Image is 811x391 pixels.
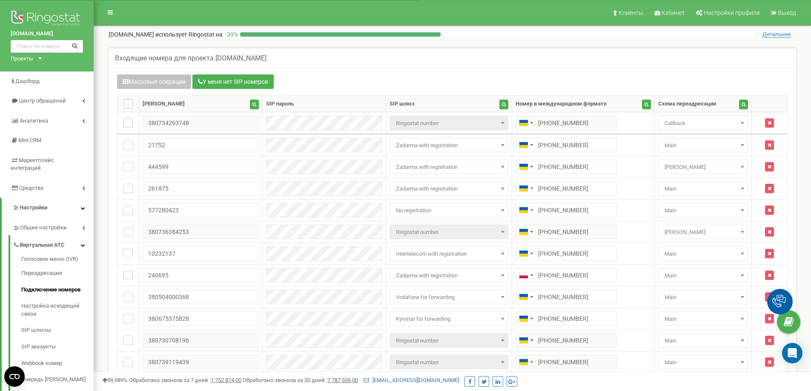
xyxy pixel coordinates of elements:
[19,97,66,104] span: Центр обращений
[658,181,748,196] span: Main
[661,248,745,260] span: Main
[211,377,241,383] u: 1 752 874,00
[21,298,94,322] a: Настройка исходящей связи
[393,335,505,347] span: Ringostat number
[516,116,617,130] input: 050 123 4567
[762,31,791,38] span: Детальнее
[516,247,536,260] div: Telephone country code
[364,377,459,383] a: [EMAIL_ADDRESS][DOMAIN_NAME]
[393,291,505,303] span: Vodafone for forwarding
[658,311,748,326] span: Main
[704,9,760,16] span: Настройки профиля
[117,74,191,89] button: Массовые операции
[661,291,745,303] span: Main
[516,290,536,304] div: Telephone country code
[661,140,745,151] span: Main
[661,335,745,347] span: Main
[21,355,94,372] a: Webhook номер
[11,30,83,38] a: [DOMAIN_NAME]
[143,100,185,108] div: [PERSON_NAME]
[393,205,505,217] span: No registration
[393,270,505,282] span: Zadarma with registration
[516,355,617,369] input: 050 123 4567
[516,100,607,108] div: Номер в международном формате
[20,241,65,249] span: Виртуальная АТС
[658,138,748,152] span: Main
[393,140,505,151] span: Zadarma with registration
[4,366,25,387] button: Open CMP widget
[658,246,748,261] span: Main
[393,357,505,368] span: Ringostat number
[658,116,748,130] span: Callback
[393,226,505,238] span: Ringostat number
[516,225,617,239] input: 050 123 4567
[2,198,94,218] a: Настройки
[516,268,536,282] div: Telephone country code
[223,30,240,39] p: 39 %
[390,160,508,174] span: Zadarma with registration
[18,137,41,143] span: Mini CRM
[661,161,745,173] span: Ігор Далявський
[516,268,617,283] input: 512 345 678
[21,265,94,282] a: Переадресация
[516,203,617,217] input: 050 123 4567
[263,96,386,112] th: SIP пароль
[393,161,505,173] span: Zadarma with registration
[390,333,508,348] span: Ringostat number
[243,377,358,383] span: Обработано звонков за 30 дней :
[658,268,748,283] span: Main
[516,355,536,369] div: Telephone country code
[192,74,274,89] button: У меня нет SIP номеров
[109,30,223,39] p: [DOMAIN_NAME]
[658,290,748,304] span: Main
[327,377,358,383] u: 7 787 559,00
[661,313,745,325] span: Main
[155,31,223,38] span: использует Ringostat на
[390,311,508,326] span: Kyivstar for forwarding
[661,117,745,129] span: Callback
[21,282,94,298] a: Подключение номеров
[658,333,748,348] span: Main
[13,235,94,253] a: Виртуальная АТС
[20,117,48,124] span: Аналитика
[19,185,43,191] span: Средства
[516,160,536,174] div: Telephone country code
[516,160,617,174] input: 050 123 4567
[390,225,508,239] span: Ringostat number
[516,225,536,239] div: Telephone country code
[658,225,748,239] span: Дмитрий Войтенко
[661,183,745,195] span: Main
[390,138,508,152] span: Zadarma with registration
[11,40,83,53] input: Поиск по номеру
[115,54,267,62] h5: Входящие номера для проекта [DOMAIN_NAME]
[782,343,802,363] div: Open Intercom Messenger
[129,377,241,383] span: Обработано звонков за 7 дней :
[390,100,415,108] div: SIP шлюз
[516,334,536,347] div: Telephone country code
[11,157,54,171] span: Маркетплейс интеграций
[516,138,536,152] div: Telephone country code
[390,181,508,196] span: Zadarma with registration
[102,377,128,383] span: 99,989%
[390,355,508,369] span: Ringostat number
[393,183,505,195] span: Zadarma with registration
[778,9,796,16] span: Выход
[393,117,505,129] span: Ringostat number
[390,268,508,283] span: Zadarma with registration
[516,203,536,217] div: Telephone country code
[390,246,508,261] span: Intertelecom with registration
[516,333,617,348] input: 050 123 4567
[21,371,94,388] a: Очередь [PERSON_NAME]
[15,78,40,84] span: Дашборд
[619,9,643,16] span: Клиенты
[390,203,508,217] span: No registration
[13,218,94,235] a: Общие настройки
[393,313,505,325] span: Kyivstar for forwarding
[516,116,536,130] div: Telephone country code
[516,246,617,261] input: 050 123 4567
[661,357,745,368] span: Main
[658,203,748,217] span: Main
[658,100,716,108] div: Схема переадресации
[661,205,745,217] span: Main
[658,160,748,174] span: Ігор Далявський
